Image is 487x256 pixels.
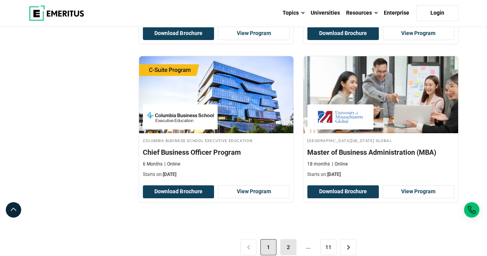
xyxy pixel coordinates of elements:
[300,239,316,255] span: ...
[307,171,454,178] p: Starts on:
[307,161,330,167] p: 18 months
[383,27,454,40] a: View Program
[303,56,458,133] img: Master of Business Administration (MBA) | Online Business Management Course
[218,27,290,40] a: View Program
[332,161,348,167] p: Online
[340,239,356,255] a: >
[164,161,180,167] p: Online
[163,172,176,177] span: [DATE]
[320,239,336,255] a: 11
[416,5,459,21] a: Login
[139,56,294,182] a: Business Management Course by Columbia Business School Executive Education - January 23, 2026 Col...
[143,161,162,167] p: 6 Months
[307,185,379,198] button: Download Brochure
[218,185,290,198] a: View Program
[143,171,290,178] p: Starts on:
[143,147,290,157] h4: Chief Business Officer Program
[311,108,370,125] img: University of Massachusetts Global
[260,239,276,255] span: 1
[327,172,341,177] span: [DATE]
[280,239,296,255] a: 2
[147,108,214,125] img: Columbia Business School Executive Education
[139,56,294,133] img: Chief Business Officer Program | Online Business Management Course
[143,185,214,198] button: Download Brochure
[307,137,454,144] h4: [GEOGRAPHIC_DATA][US_STATE] Global
[383,185,454,198] a: View Program
[143,27,214,40] button: Download Brochure
[307,27,379,40] button: Download Brochure
[303,56,458,182] a: Business Management Course by University of Massachusetts Global - September 29, 2025 University ...
[307,147,454,157] h4: Master of Business Administration (MBA)
[143,137,290,144] h4: Columbia Business School Executive Education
